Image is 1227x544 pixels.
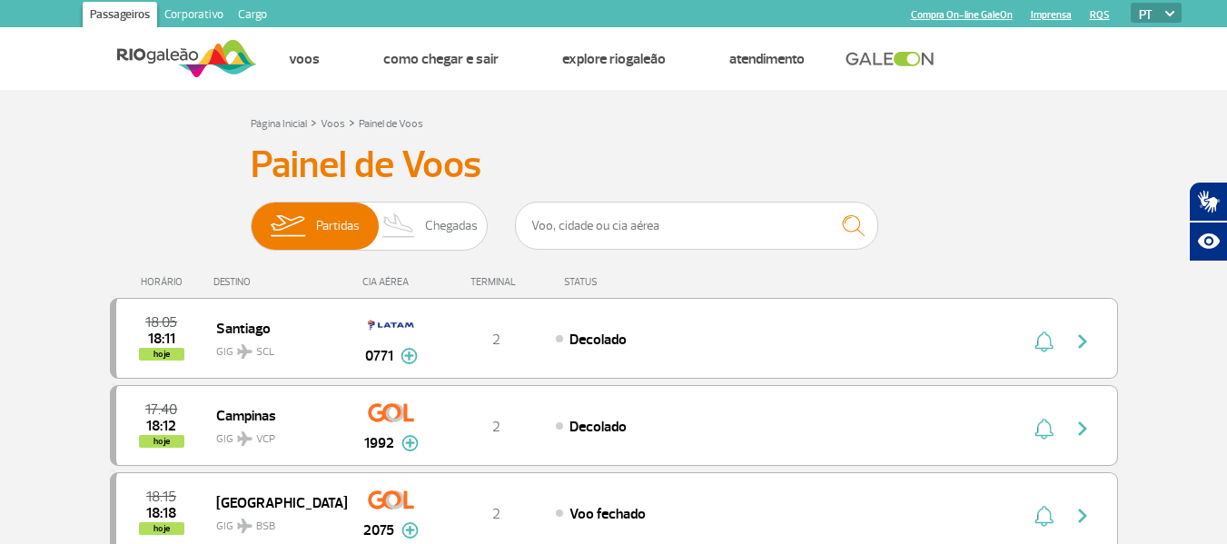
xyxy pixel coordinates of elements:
span: 0771 [365,345,393,367]
span: Decolado [569,418,627,436]
div: CIA AÉREA [346,276,437,288]
div: STATUS [555,276,703,288]
span: VCP [256,431,275,448]
span: hoje [139,522,184,535]
a: RQS [1090,9,1110,21]
img: slider-embarque [259,203,316,250]
button: Abrir tradutor de língua de sinais. [1189,182,1227,222]
input: Voo, cidade ou cia aérea [515,202,878,250]
span: 2025-09-24 18:12:26 [146,420,176,432]
span: GIG [216,421,332,448]
img: destiny_airplane.svg [237,519,252,533]
img: mais-info-painel-voo.svg [401,522,419,539]
span: Decolado [569,331,627,349]
span: GIG [216,509,332,535]
button: Abrir recursos assistivos. [1189,222,1227,262]
span: Partidas [316,203,360,250]
a: Corporativo [157,2,231,31]
a: > [311,112,317,133]
h3: Painel de Voos [251,143,977,188]
img: mais-info-painel-voo.svg [401,348,418,364]
span: 2 [492,418,500,436]
span: Voo fechado [569,505,646,523]
a: Página Inicial [251,117,307,131]
img: seta-direita-painel-voo.svg [1072,331,1093,352]
img: sino-painel-voo.svg [1034,331,1054,352]
span: GIG [216,334,332,361]
span: SCL [256,344,274,361]
img: destiny_airplane.svg [237,431,252,446]
div: Plugin de acessibilidade da Hand Talk. [1189,182,1227,262]
div: HORÁRIO [115,276,214,288]
a: Voos [321,117,345,131]
span: 2 [492,331,500,349]
img: destiny_airplane.svg [237,344,252,359]
span: 2 [492,505,500,523]
a: Passageiros [83,2,157,31]
img: seta-direita-painel-voo.svg [1072,505,1093,527]
span: BSB [256,519,275,535]
span: hoje [139,348,184,361]
a: Como chegar e sair [383,50,499,68]
a: Voos [289,50,320,68]
span: 2025-09-24 18:18:39 [146,507,176,519]
span: Campinas [216,403,332,427]
span: 2025-09-24 17:40:00 [145,403,177,416]
span: 2025-09-24 18:15:00 [146,490,176,503]
span: 2075 [363,519,394,541]
span: [GEOGRAPHIC_DATA] [216,490,332,514]
a: Compra On-line GaleOn [911,9,1013,21]
img: seta-direita-painel-voo.svg [1072,418,1093,440]
div: DESTINO [213,276,346,288]
img: slider-desembarque [372,203,426,250]
span: Santiago [216,316,332,340]
span: Chegadas [425,203,478,250]
a: Painel de Voos [359,117,423,131]
a: > [349,112,355,133]
span: 1992 [364,432,394,454]
a: Atendimento [729,50,805,68]
a: Cargo [231,2,274,31]
div: TERMINAL [437,276,555,288]
img: sino-painel-voo.svg [1034,505,1054,527]
span: 2025-09-24 18:05:00 [145,316,177,329]
a: Imprensa [1031,9,1072,21]
span: 2025-09-24 18:11:20 [148,332,175,345]
a: Explore RIOgaleão [562,50,666,68]
img: mais-info-painel-voo.svg [401,435,419,451]
span: hoje [139,435,184,448]
img: sino-painel-voo.svg [1034,418,1054,440]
